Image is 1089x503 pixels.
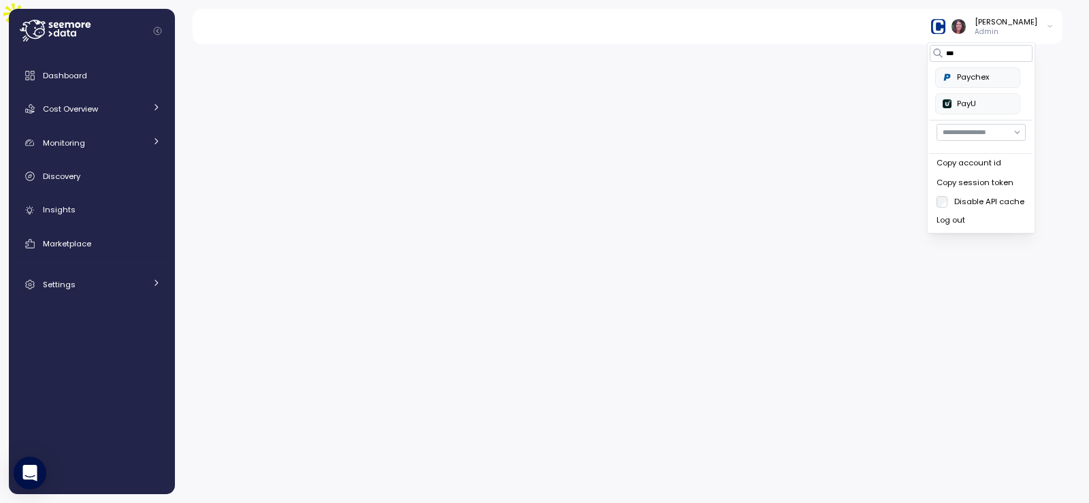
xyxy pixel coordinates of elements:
[14,457,46,489] div: Open Intercom Messenger
[43,204,76,215] span: Insights
[14,197,169,224] a: Insights
[975,16,1037,27] div: [PERSON_NAME]
[937,158,1026,170] div: Copy account id
[43,70,87,81] span: Dashboard
[943,99,952,108] img: 67a86e9a0ae6e07bf18056ca.PNG
[952,19,966,33] img: ACg8ocLDuIZlR5f2kIgtapDwVC7yp445s3OgbrQTIAV7qYj8P05r5pI=s96-c
[931,19,945,33] img: 68790be77cefade25b759eb0.PNG
[943,98,1013,110] div: PayU
[943,71,1013,84] div: Paychex
[14,230,169,257] a: Marketplace
[43,171,80,182] span: Discovery
[947,196,1024,207] label: Disable API cache
[14,95,169,123] a: Cost Overview
[14,62,169,89] a: Dashboard
[937,214,1026,227] div: Log out
[43,137,85,148] span: Monitoring
[14,129,169,157] a: Monitoring
[43,279,76,290] span: Settings
[43,238,91,249] span: Marketplace
[43,103,98,114] span: Cost Overview
[14,271,169,298] a: Settings
[975,27,1037,37] p: Admin
[937,177,1026,189] div: Copy session token
[943,74,952,82] img: 68b03c81eca7ebbb46a2a292.PNG
[14,163,169,190] a: Discovery
[149,26,166,36] button: Collapse navigation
